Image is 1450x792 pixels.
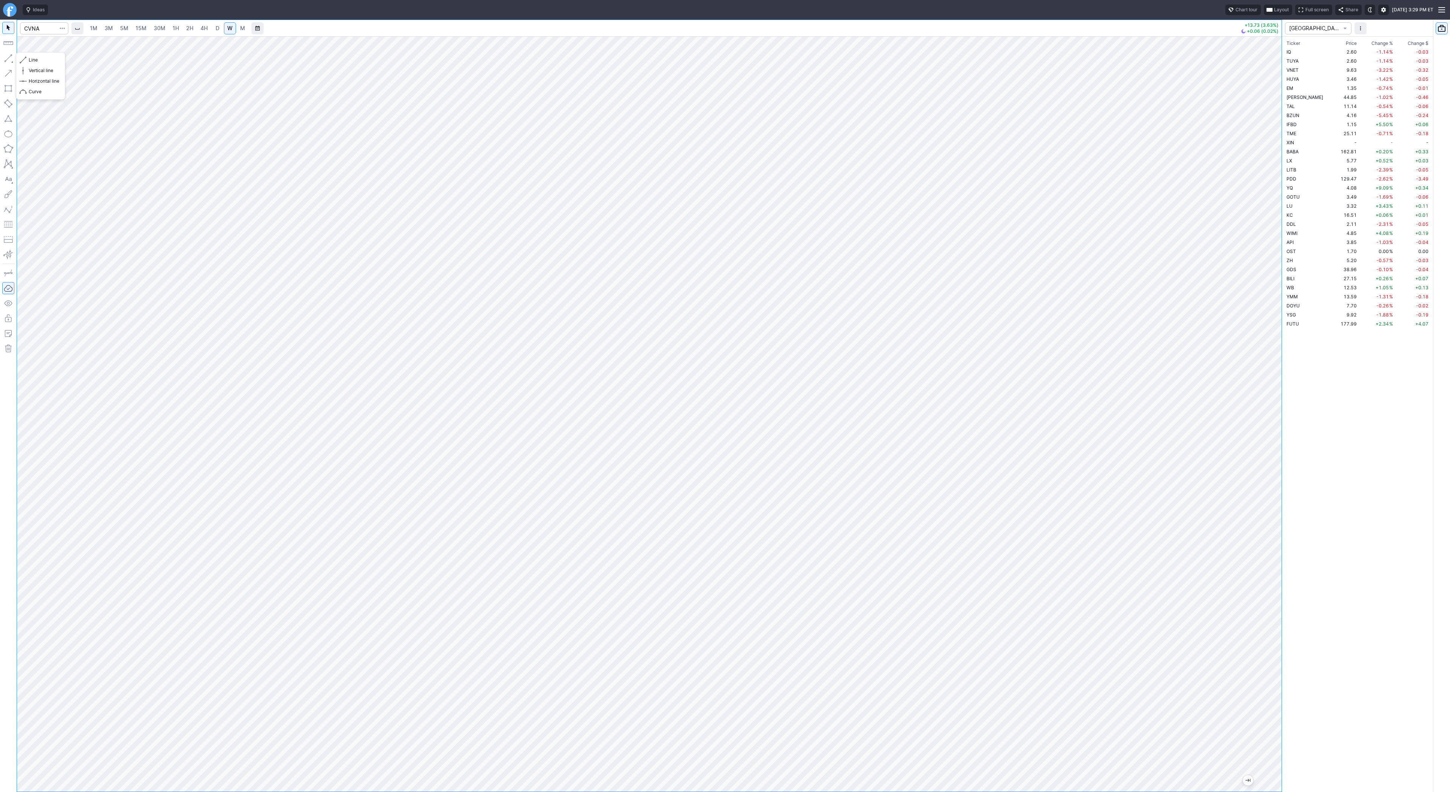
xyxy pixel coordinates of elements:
[1286,149,1299,154] span: BABA
[1389,276,1393,281] span: %
[1286,258,1293,263] span: ZH
[1334,192,1359,201] td: 3.49
[1389,312,1393,318] span: %
[1391,140,1393,145] span: -
[2,312,14,324] button: Lock drawings
[224,22,236,34] a: W
[1389,239,1393,245] span: %
[2,249,14,261] button: Anchored VWAP
[1286,140,1294,145] span: XIN
[2,67,14,79] button: Arrow
[1376,149,1389,154] span: +0.20
[1334,247,1359,256] td: 1.70
[1389,49,1393,55] span: %
[1334,102,1359,111] td: 11.14
[1376,167,1389,173] span: -2.39
[1376,76,1389,82] span: -1.42
[1334,274,1359,283] td: 27.15
[1264,5,1292,15] button: Layout
[1389,76,1393,82] span: %
[1389,212,1393,218] span: %
[183,22,197,34] a: 2H
[1376,194,1389,200] span: -1.69
[1286,203,1293,209] span: LU
[29,88,59,96] span: Curve
[1376,203,1389,209] span: +3.43
[1334,93,1359,102] td: 44.85
[1389,131,1393,136] span: %
[1389,103,1393,109] span: %
[105,25,113,31] span: 3M
[3,3,17,17] a: Finviz.com
[2,233,14,245] button: Position
[1334,301,1359,310] td: 7.70
[1376,131,1389,136] span: -0.71
[1416,76,1428,82] span: -0.05
[1392,6,1433,14] span: [DATE] 3:29 PM ET
[136,25,147,31] span: 15M
[1334,201,1359,210] td: 3.32
[2,267,14,279] button: Drawing mode: Single
[2,128,14,140] button: Ellipse
[2,52,14,64] button: Line
[1379,249,1389,254] span: 0.00
[240,25,245,31] span: M
[1416,267,1428,272] span: -0.04
[1365,5,1375,15] button: Toggle dark mode
[1415,158,1428,164] span: +0.03
[1286,40,1300,47] div: Ticker
[1334,65,1359,74] td: 9.63
[251,22,264,34] button: Range
[1376,321,1389,327] span: +2.34
[1415,276,1428,281] span: +0.07
[236,22,248,34] a: M
[1376,212,1389,218] span: +0.06
[1416,194,1428,200] span: -0.06
[1418,249,1428,254] span: 0.00
[2,82,14,94] button: Rectangle
[1334,47,1359,56] td: 2.60
[117,22,132,34] a: 5M
[1389,176,1393,182] span: %
[1286,67,1299,73] span: VNET
[20,22,68,34] input: Search
[1389,158,1393,164] span: %
[227,25,233,31] span: W
[1408,40,1428,47] span: Change $
[1376,176,1389,182] span: -2.62
[197,22,211,34] a: 4H
[1286,122,1297,127] span: IFBD
[2,203,14,215] button: Elliott waves
[1376,158,1389,164] span: +0.52
[2,97,14,110] button: Rotated rectangle
[1334,120,1359,129] td: 1.15
[1241,23,1279,28] p: +13.73 (3.63%)
[1376,58,1389,64] span: -1.14
[1371,40,1393,47] span: Change %
[2,113,14,125] button: Triangle
[1334,238,1359,247] td: 3.85
[1286,321,1299,327] span: FUTU
[1334,147,1359,156] td: 162.81
[1415,285,1428,290] span: +0.13
[1286,58,1299,64] span: TUYA
[2,297,14,309] button: Hide drawings
[1389,94,1393,100] span: %
[1334,138,1359,147] td: -
[1376,103,1389,109] span: -0.54
[1389,230,1393,236] span: %
[1286,249,1296,254] span: OST
[216,25,219,31] span: D
[1415,122,1428,127] span: +0.06
[1286,230,1297,236] span: WIMI
[1416,312,1428,318] span: -0.19
[1389,294,1393,300] span: %
[1247,29,1279,34] span: +0.06 (0.02%)
[1286,158,1292,164] span: LX
[2,158,14,170] button: XABCD
[2,218,14,230] button: Fibonacci retracements
[1376,285,1389,290] span: +1.05
[1416,239,1428,245] span: -0.04
[1389,321,1393,327] span: %
[1286,194,1300,200] span: GOTU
